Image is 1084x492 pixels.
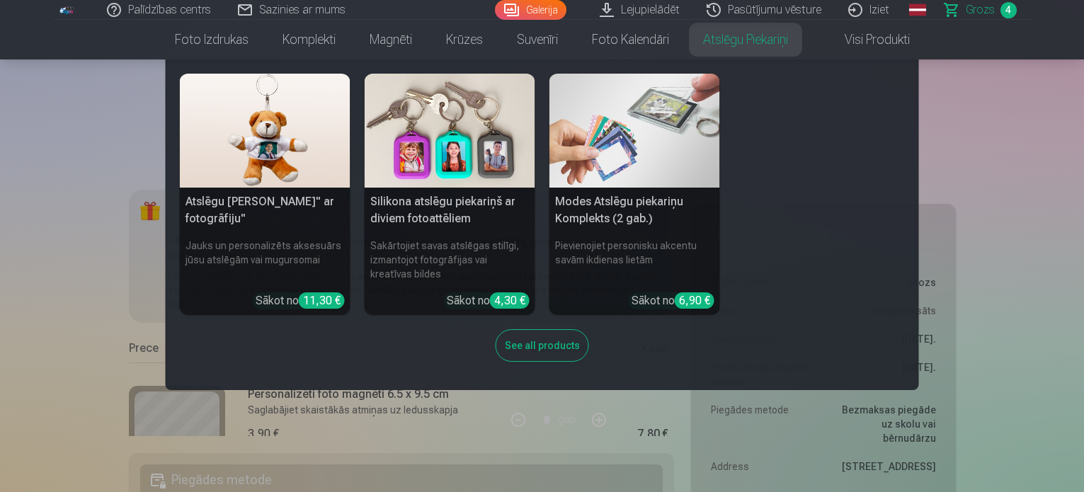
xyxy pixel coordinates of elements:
h5: Silikona atslēgu piekariņš ar diviem fotoattēliem [365,188,535,233]
div: Sākot no [447,292,530,309]
h6: Pievienojiet personisku akcentu savām ikdienas lietām [549,233,720,287]
div: Sākot no [256,292,345,309]
div: 11,30 € [299,292,345,309]
a: Foto izdrukas [158,20,266,59]
div: Sākot no [632,292,714,309]
a: Modes Atslēgu piekariņu Komplekts (2 gab.)Modes Atslēgu piekariņu Komplekts (2 gab.)Pievienojiet ... [549,74,720,315]
a: Komplekti [266,20,353,59]
a: Suvenīri [500,20,575,59]
a: See all products [496,337,589,352]
a: Foto kalendāri [575,20,686,59]
h6: Sakārtojiet savas atslēgas stilīgi, izmantojot fotogrāfijas vai kreatīvas bildes [365,233,535,287]
h5: Atslēgu [PERSON_NAME]" ar fotogrāfiju" [180,188,350,233]
div: 4,30 € [490,292,530,309]
a: Krūzes [429,20,500,59]
img: Modes Atslēgu piekariņu Komplekts (2 gab.) [549,74,720,188]
a: Silikona atslēgu piekariņš ar diviem fotoattēliemSilikona atslēgu piekariņš ar diviem fotoattēlie... [365,74,535,315]
a: Visi produkti [805,20,927,59]
div: 6,90 € [675,292,714,309]
div: See all products [496,329,589,362]
img: /fa1 [59,6,75,14]
img: Silikona atslēgu piekariņš ar diviem fotoattēliem [365,74,535,188]
a: Atslēgu piekariņi [686,20,805,59]
a: Atslēgu piekariņš Lācītis" ar fotogrāfiju"Atslēgu [PERSON_NAME]" ar fotogrāfiju"Jauks un personal... [180,74,350,315]
h6: Jauks un personalizēts aksesuārs jūsu atslēgām vai mugursomai [180,233,350,287]
span: 4 [1000,2,1017,18]
a: Magnēti [353,20,429,59]
h5: Modes Atslēgu piekariņu Komplekts (2 gab.) [549,188,720,233]
img: Atslēgu piekariņš Lācītis" ar fotogrāfiju" [180,74,350,188]
span: Grozs [966,1,995,18]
